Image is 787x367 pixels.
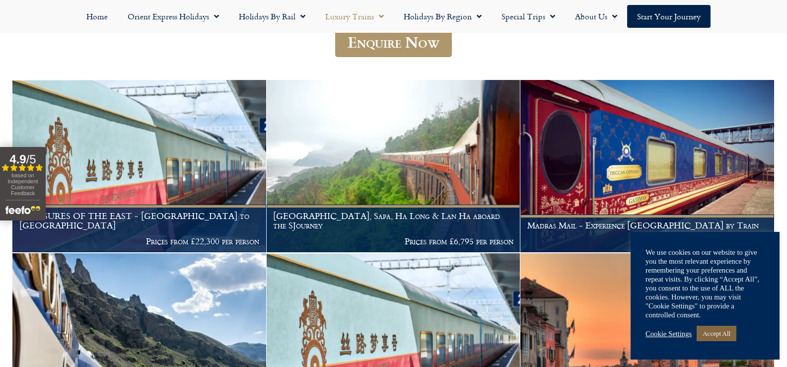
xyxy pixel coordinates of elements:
a: Orient Express Holidays [118,5,229,28]
h1: TREASURES OF THE EAST - [GEOGRAPHIC_DATA] to [GEOGRAPHIC_DATA] [19,211,260,230]
a: Accept All [697,326,736,341]
a: Cookie Settings [645,329,692,338]
a: Start your Journey [627,5,711,28]
p: Prices from £6,795 per person [273,236,513,246]
a: Holidays by Region [394,5,492,28]
h1: Madras Mail - Experience [GEOGRAPHIC_DATA] by Train [527,220,768,230]
nav: Menu [5,5,782,28]
h1: [GEOGRAPHIC_DATA], Sapa, Ha Long & Lan Ha aboard the SJourney [273,211,513,230]
a: [GEOGRAPHIC_DATA], Sapa, Ha Long & Lan Ha aboard the SJourney Prices from £6,795 per person [267,80,521,253]
a: Special Trips [492,5,565,28]
a: Luxury Trains [315,5,394,28]
a: TREASURES OF THE EAST - [GEOGRAPHIC_DATA] to [GEOGRAPHIC_DATA] Prices from £22,300 per person [12,80,267,253]
p: Prices from £15,600 per person [527,236,768,246]
a: About Us [565,5,627,28]
p: Prices from £22,300 per person [19,236,260,246]
a: Holidays by Rail [229,5,315,28]
div: We use cookies on our website to give you the most relevant experience by remembering your prefer... [645,248,765,319]
a: Home [76,5,118,28]
a: Madras Mail - Experience [GEOGRAPHIC_DATA] by Train Prices from £15,600 per person [520,80,775,253]
a: Enquire Now [335,28,452,57]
